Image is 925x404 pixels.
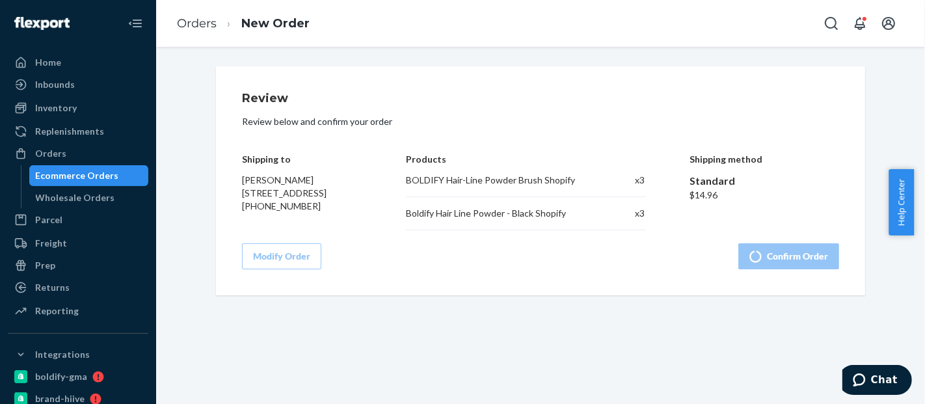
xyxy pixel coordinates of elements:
[8,98,148,118] a: Inventory
[8,121,148,142] a: Replenishments
[690,189,840,202] div: $14.96
[8,209,148,230] a: Parcel
[608,174,645,187] div: x 3
[35,213,62,226] div: Parcel
[608,207,645,220] div: x 3
[177,16,217,31] a: Orders
[35,259,55,272] div: Prep
[241,16,310,31] a: New Order
[8,301,148,321] a: Reporting
[8,233,148,254] a: Freight
[690,174,840,189] div: Standard
[406,154,645,164] h4: Products
[35,370,87,383] div: boldify-gma
[35,147,66,160] div: Orders
[29,187,149,208] a: Wholesale Orders
[35,56,61,69] div: Home
[889,169,914,236] button: Help Center
[818,10,844,36] button: Open Search Box
[242,154,362,164] h4: Shipping to
[242,115,839,128] p: Review below and confirm your order
[35,78,75,91] div: Inbounds
[122,10,148,36] button: Close Navigation
[8,344,148,365] button: Integrations
[242,243,321,269] button: Modify Order
[8,52,148,73] a: Home
[167,5,320,43] ol: breadcrumbs
[36,191,115,204] div: Wholesale Orders
[35,281,70,294] div: Returns
[35,125,104,138] div: Replenishments
[14,17,70,30] img: Flexport logo
[8,366,148,387] a: boldify-gma
[242,92,839,105] h1: Review
[8,143,148,164] a: Orders
[690,154,840,164] h4: Shipping method
[876,10,902,36] button: Open account menu
[8,74,148,95] a: Inbounds
[35,237,67,250] div: Freight
[406,174,594,187] div: BOLDIFY Hair-Line Powder Brush Shopify
[847,10,873,36] button: Open notifications
[29,165,149,186] a: Ecommerce Orders
[242,200,362,213] div: [PHONE_NUMBER]
[8,255,148,276] a: Prep
[8,277,148,298] a: Returns
[35,101,77,114] div: Inventory
[242,174,327,198] span: [PERSON_NAME][STREET_ADDRESS]
[842,365,912,397] iframe: Opens a widget where you can chat to one of our agents
[35,304,79,317] div: Reporting
[406,207,594,220] div: Boldify Hair Line Powder - Black Shopify
[738,243,839,269] button: Confirm Order
[35,348,90,361] div: Integrations
[36,169,119,182] div: Ecommerce Orders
